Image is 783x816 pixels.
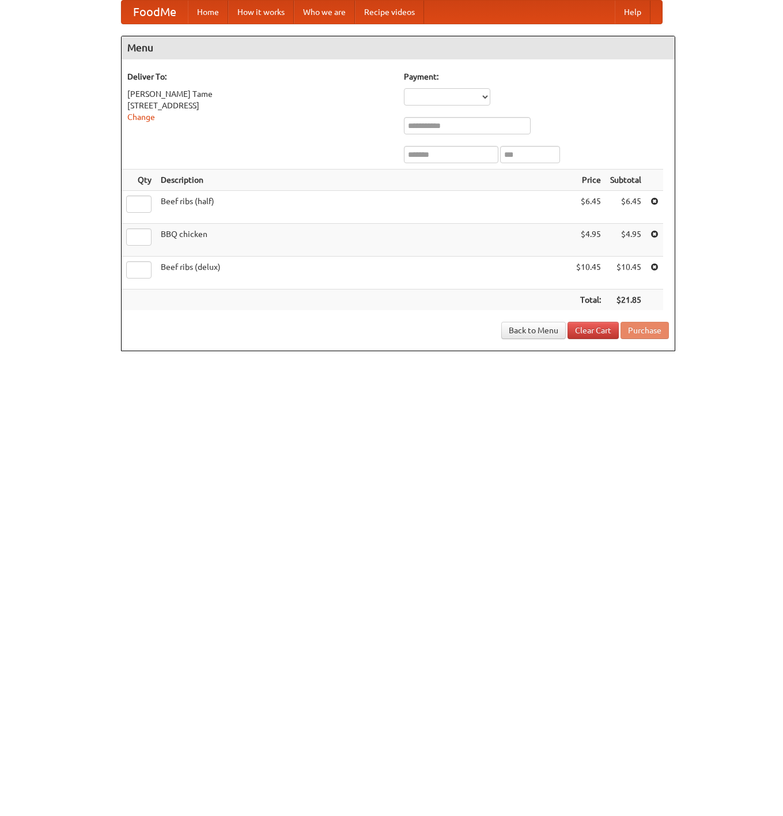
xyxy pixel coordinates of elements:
[404,71,669,82] h5: Payment:
[294,1,355,24] a: Who we are
[606,289,646,311] th: $21.85
[501,322,566,339] a: Back to Menu
[621,322,669,339] button: Purchase
[156,224,572,257] td: BBQ chicken
[156,257,572,289] td: Beef ribs (delux)
[572,289,606,311] th: Total:
[127,100,392,111] div: [STREET_ADDRESS]
[355,1,424,24] a: Recipe videos
[606,224,646,257] td: $4.95
[572,170,606,191] th: Price
[122,1,188,24] a: FoodMe
[127,88,392,100] div: [PERSON_NAME] Tame
[156,191,572,224] td: Beef ribs (half)
[572,257,606,289] td: $10.45
[127,112,155,122] a: Change
[122,36,675,59] h4: Menu
[188,1,228,24] a: Home
[606,257,646,289] td: $10.45
[606,191,646,224] td: $6.45
[127,71,392,82] h5: Deliver To:
[568,322,619,339] a: Clear Cart
[156,170,572,191] th: Description
[228,1,294,24] a: How it works
[572,224,606,257] td: $4.95
[122,170,156,191] th: Qty
[615,1,650,24] a: Help
[606,170,646,191] th: Subtotal
[572,191,606,224] td: $6.45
